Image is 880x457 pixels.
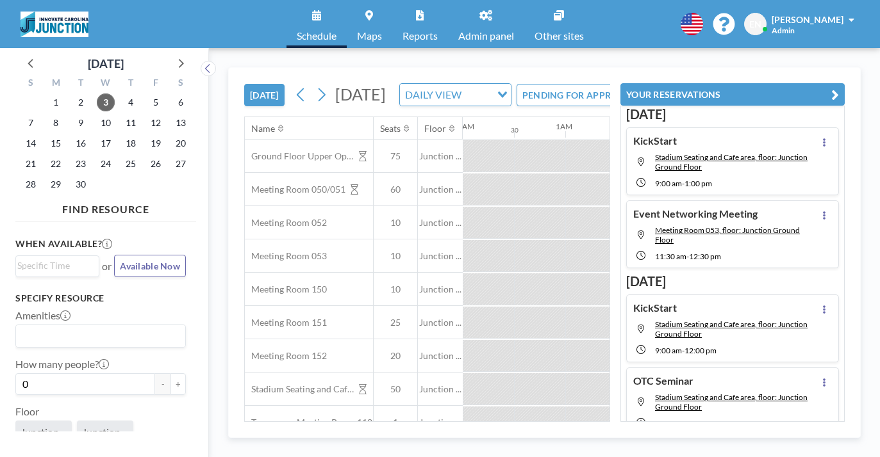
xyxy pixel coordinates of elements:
span: 12:30 PM [689,252,721,261]
span: Friday, September 19, 2025 [147,134,165,152]
span: Thursday, September 11, 2025 [122,114,140,132]
label: Amenities [15,309,71,322]
span: Junction ... [418,184,463,195]
h4: OTC Seminar [633,374,693,387]
div: Search for option [400,84,511,106]
span: Sunday, September 7, 2025 [22,114,40,132]
span: Ground Floor Upper Open Area [245,150,354,162]
span: Monday, September 29, 2025 [47,175,65,193]
span: Available Now [120,261,180,271]
div: 30 [511,126,519,134]
button: YOUR RESERVATIONS [620,83,845,106]
span: 10 [374,284,417,295]
span: - [686,252,689,261]
span: Stadium Seating and Cafe area, floor: Junction Ground Floor [655,319,808,339]
span: Monday, September 8, 2025 [47,114,65,132]
span: DAILY VIEW [403,86,464,103]
span: Saturday, September 6, 2025 [172,93,190,111]
span: Saturday, September 27, 2025 [172,155,190,173]
span: Friday, September 26, 2025 [147,155,165,173]
span: 1:00 PM [685,179,712,188]
button: - [155,373,170,395]
span: Friday, September 5, 2025 [147,93,165,111]
span: Junction ... [21,426,67,438]
span: 9:00 AM [655,179,682,188]
button: + [170,373,186,395]
span: Friday, September 12, 2025 [147,114,165,132]
span: Meeting Room 053, floor: Junction Ground Floor [655,225,800,245]
span: Junction ... [418,383,463,395]
span: Wednesday, September 17, 2025 [97,134,115,152]
span: Meeting Room 052 [245,217,327,228]
div: 1AM [556,122,572,131]
button: PENDING FOR APPROVAL [517,84,660,106]
span: 9:00 AM [655,346,682,355]
div: Search for option [16,256,99,275]
span: 50 [374,383,417,395]
span: 12:00 PM [685,346,717,355]
span: Junction ... [418,250,463,262]
div: [DATE] [88,54,124,72]
div: Name [251,123,275,134]
span: Other sites [535,31,584,41]
span: EN [749,19,761,30]
span: Junction ... [82,426,128,438]
span: 75 [374,150,417,162]
div: F [143,76,168,92]
input: Search for option [17,328,178,344]
div: W [94,76,119,92]
span: 10 [374,250,417,262]
span: Schedule [297,31,336,41]
span: or [102,260,112,273]
input: Search for option [17,259,92,273]
div: T [118,76,143,92]
span: Junction ... [418,150,463,162]
span: Tuesday, September 2, 2025 [72,93,90,111]
h3: [DATE] [626,106,839,122]
span: 25 [374,317,417,328]
div: M [44,76,69,92]
div: S [19,76,44,92]
h4: Event Networking Meeting [633,207,758,220]
span: Meeting Room 151 [245,317,327,328]
span: 4:00 PM [655,419,683,428]
div: Search for option [16,325,185,347]
h4: FIND RESOURCE [15,198,196,216]
span: Reports [403,31,438,41]
span: Admin [772,26,795,35]
span: Stadium Seating and Cafe area [245,383,354,395]
div: T [69,76,94,92]
span: Admin panel [458,31,514,41]
span: 10 [374,217,417,228]
span: Thursday, September 18, 2025 [122,134,140,152]
span: Saturday, September 20, 2025 [172,134,190,152]
h3: [DATE] [626,273,839,289]
span: Saturday, September 13, 2025 [172,114,190,132]
span: [PERSON_NAME] [772,14,843,25]
span: Monday, September 22, 2025 [47,155,65,173]
span: - [682,179,685,188]
span: Junction ... [418,217,463,228]
input: Search for option [465,86,490,103]
button: Available Now [114,255,186,277]
div: S [168,76,193,92]
label: How many people? [15,358,109,371]
button: [DATE] [244,84,285,106]
span: Meeting Room 152 [245,350,327,362]
span: Stadium Seating and Cafe area, floor: Junction Ground Floor [655,152,808,172]
span: [DATE] [335,84,386,104]
span: Tuesday, September 9, 2025 [72,114,90,132]
span: - [682,346,685,355]
span: Meeting Room 150 [245,284,327,295]
span: 8:00 PM [685,419,713,428]
span: Sunday, September 14, 2025 [22,134,40,152]
span: Wednesday, September 24, 2025 [97,155,115,173]
span: Meeting Room 050/051 [245,184,345,195]
span: Junction ... [418,417,463,428]
span: Thursday, September 25, 2025 [122,155,140,173]
div: Floor [424,123,446,134]
div: 12AM [453,122,474,131]
span: 60 [374,184,417,195]
span: Wednesday, September 10, 2025 [97,114,115,132]
span: Stadium Seating and Cafe area, floor: Junction Ground Floor [655,392,808,412]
